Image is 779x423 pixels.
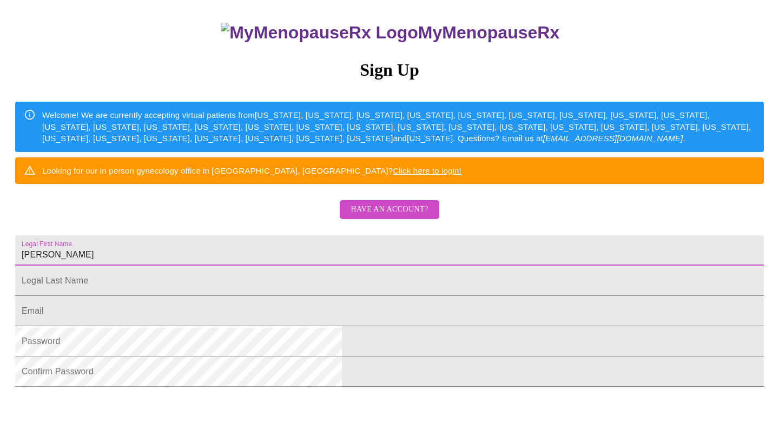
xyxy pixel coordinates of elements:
h3: MyMenopauseRx [17,23,764,43]
a: Click here to login! [393,166,461,175]
img: MyMenopauseRx Logo [221,23,418,43]
a: Have an account? [337,212,441,221]
em: [EMAIL_ADDRESS][DOMAIN_NAME] [543,134,683,143]
span: Have an account? [351,203,428,216]
div: Welcome! We are currently accepting virtual patients from [US_STATE], [US_STATE], [US_STATE], [US... [42,105,755,148]
button: Have an account? [340,200,439,219]
div: Looking for our in person gynecology office in [GEOGRAPHIC_DATA], [GEOGRAPHIC_DATA]? [42,161,461,181]
h3: Sign Up [15,60,764,80]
